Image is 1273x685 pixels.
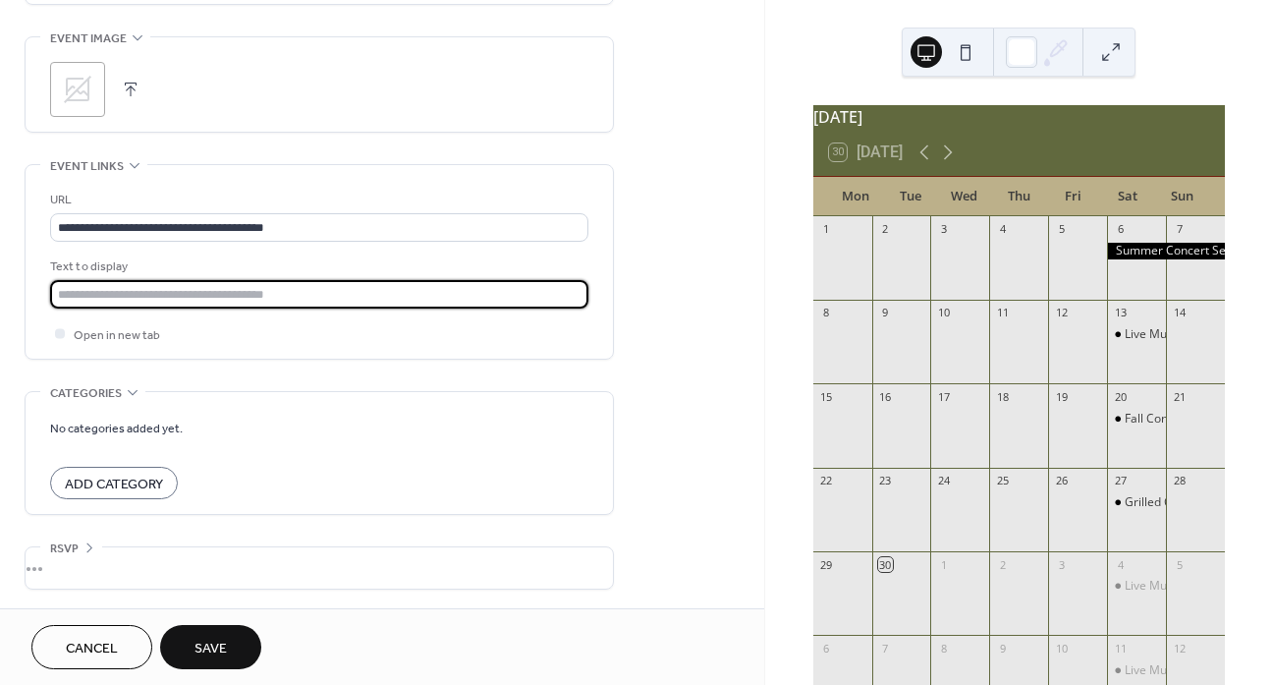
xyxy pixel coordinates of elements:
div: Summer Concert Series ft. Neal Carter 5- 8 pm [1107,243,1225,259]
button: Save [160,625,261,669]
div: 4 [995,222,1010,237]
div: 12 [1054,306,1069,320]
div: 20 [1113,389,1128,404]
div: ; [50,62,105,117]
div: 7 [878,641,893,656]
div: Mon [829,177,883,216]
div: 1 [819,222,834,237]
div: 23 [878,474,893,488]
div: 11 [995,306,1010,320]
div: 2 [878,222,893,237]
div: 21 [1172,389,1187,404]
div: URL [50,190,584,210]
div: 18 [995,389,1010,404]
div: 6 [819,641,834,656]
div: Live Music (TBD) 4-7 pm [1107,662,1166,679]
div: Text to display [50,257,584,277]
div: 6 [1113,222,1128,237]
div: Live Music with Beauty and the Blues [1107,326,1166,343]
span: Add Category [65,475,163,495]
div: 24 [936,474,951,488]
div: 16 [878,389,893,404]
div: 15 [819,389,834,404]
div: 19 [1054,389,1069,404]
div: 8 [936,641,951,656]
div: 12 [1172,641,1187,656]
div: 17 [936,389,951,404]
div: ••• [26,547,613,589]
div: 8 [819,306,834,320]
span: Open in new tab [74,325,160,346]
span: Save [194,639,227,659]
div: 10 [1054,641,1069,656]
div: 1 [936,557,951,572]
div: 22 [819,474,834,488]
span: Cancel [66,639,118,659]
div: 3 [1054,557,1069,572]
div: Thu [992,177,1046,216]
div: [DATE] [813,105,1225,129]
div: 2 [995,557,1010,572]
div: 13 [1113,306,1128,320]
div: 28 [1172,474,1187,488]
div: Tue [883,177,937,216]
span: Categories [50,383,122,404]
span: No categories added yet. [50,419,183,439]
div: Live Music (TBD) 4-7 pm [1125,662,1257,679]
div: 27 [1113,474,1128,488]
div: 10 [936,306,951,320]
div: 26 [1054,474,1069,488]
div: 7 [1172,222,1187,237]
div: 3 [936,222,951,237]
button: Cancel [31,625,152,669]
div: 4 [1113,557,1128,572]
div: 29 [819,557,834,572]
div: 25 [995,474,1010,488]
div: Sat [1100,177,1154,216]
div: Wed [937,177,991,216]
div: 5 [1172,557,1187,572]
div: Fall Concert Series with Mike Alicke [1107,411,1166,428]
div: Grilled Cheese Sandwich Bar and Live Music with Tina and Her Pony 4-7 pm [1107,494,1166,511]
div: 9 [878,306,893,320]
div: Live Music with Friday Night Vibe 4-7 pm [1107,578,1166,595]
div: Sun [1155,177,1209,216]
div: 11 [1113,641,1128,656]
div: Fri [1046,177,1100,216]
span: RSVP [50,539,79,559]
div: 14 [1172,306,1187,320]
span: Event links [50,156,124,177]
button: Add Category [50,467,178,499]
div: 30 [878,557,893,572]
div: 5 [1054,222,1069,237]
span: Event image [50,29,127,49]
div: 9 [995,641,1010,656]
